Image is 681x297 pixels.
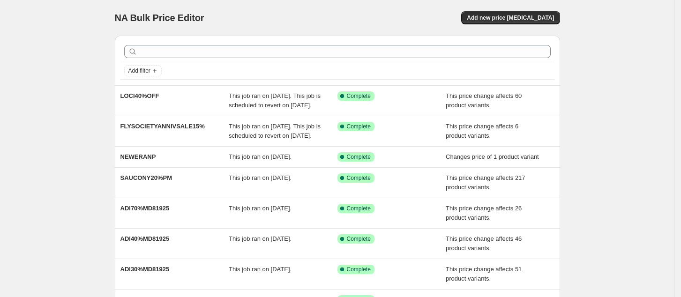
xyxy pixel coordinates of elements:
[120,92,159,99] span: LOCI40%OFF
[467,14,554,22] span: Add new price [MEDICAL_DATA]
[229,235,292,242] span: This job ran on [DATE].
[120,266,170,273] span: ADI30%MD81925
[120,205,170,212] span: ADI70%MD81925
[446,123,518,139] span: This price change affects 6 product variants.
[229,174,292,181] span: This job ran on [DATE].
[347,266,371,273] span: Complete
[446,235,522,252] span: This price change affects 46 product variants.
[446,174,525,191] span: This price change affects 217 product variants.
[120,123,205,130] span: FLYSOCIETYANNIVSALE15%
[229,153,292,160] span: This job ran on [DATE].
[347,123,371,130] span: Complete
[461,11,560,24] button: Add new price [MEDICAL_DATA]
[446,153,539,160] span: Changes price of 1 product variant
[347,92,371,100] span: Complete
[229,123,321,139] span: This job ran on [DATE]. This job is scheduled to revert on [DATE].
[120,235,170,242] span: ADI40%MD81925
[120,153,156,160] span: NEWERANP
[229,205,292,212] span: This job ran on [DATE].
[347,174,371,182] span: Complete
[229,266,292,273] span: This job ran on [DATE].
[446,92,522,109] span: This price change affects 60 product variants.
[128,67,150,74] span: Add filter
[120,174,172,181] span: SAUCONY20%PM
[347,235,371,243] span: Complete
[115,13,204,23] span: NA Bulk Price Editor
[347,153,371,161] span: Complete
[124,65,162,76] button: Add filter
[446,205,522,221] span: This price change affects 26 product variants.
[229,92,321,109] span: This job ran on [DATE]. This job is scheduled to revert on [DATE].
[347,205,371,212] span: Complete
[446,266,522,282] span: This price change affects 51 product variants.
